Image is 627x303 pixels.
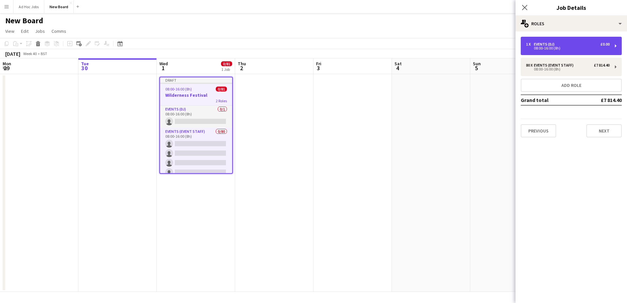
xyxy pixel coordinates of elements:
div: £0.00 [600,42,610,47]
span: 4 [394,64,402,72]
span: 0/81 [216,87,227,91]
h3: Job Details [516,3,627,12]
h3: Wilderness Festival [160,92,232,98]
span: 0/81 [221,61,232,66]
div: Events (Event Staff) [534,63,576,68]
div: 1 Job [221,67,232,72]
div: BST [41,51,47,56]
div: 08:00-16:00 (8h) [526,47,610,50]
span: 30 [80,64,89,72]
span: Thu [238,61,246,67]
a: Comms [49,27,69,35]
span: Fri [316,61,321,67]
a: View [3,27,17,35]
span: Edit [21,28,29,34]
span: 2 Roles [216,98,227,103]
span: Tue [81,61,89,67]
a: Edit [18,27,31,35]
span: Mon [3,61,11,67]
span: 1 [158,64,168,72]
span: Sun [473,61,481,67]
div: 1 x [526,42,534,47]
app-card-role: Events (DJ)0/108:00-16:00 (8h) [160,106,232,128]
button: New Board [44,0,74,13]
span: 2 [237,64,246,72]
span: Jobs [35,28,45,34]
button: Ad Hoc Jobs [13,0,44,13]
span: 08:00-16:00 (8h) [165,87,192,91]
span: 5 [472,64,481,72]
div: Roles [516,16,627,31]
button: Add role [521,79,622,92]
app-job-card: Draft08:00-16:00 (8h)0/81Wilderness Festival2 RolesEvents (DJ)0/108:00-16:00 (8h) Events (Event S... [159,77,233,174]
span: View [5,28,14,34]
span: Sat [394,61,402,67]
span: Week 40 [22,51,38,56]
div: 08:00-16:00 (8h) [526,68,610,71]
span: 29 [2,64,11,72]
span: Wed [159,61,168,67]
td: £7 814.40 [580,95,622,105]
button: Previous [521,124,556,137]
td: Grand total [521,95,580,105]
h1: New Board [5,16,43,26]
div: 80 x [526,63,534,68]
div: Draft [160,77,232,83]
div: £7 814.40 [594,63,610,68]
div: Events (DJ) [534,42,557,47]
div: [DATE] [5,51,20,57]
button: Next [586,124,622,137]
span: 3 [315,64,321,72]
span: Comms [51,28,66,34]
a: Jobs [32,27,48,35]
